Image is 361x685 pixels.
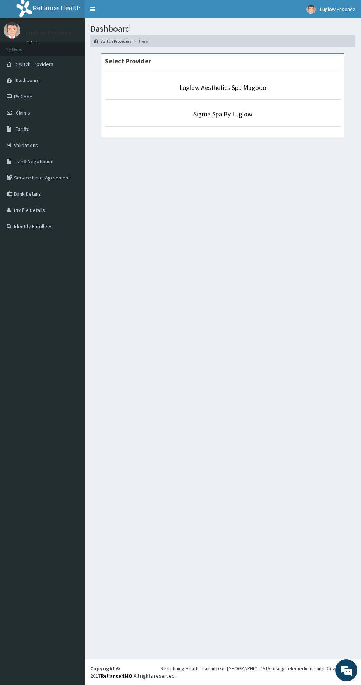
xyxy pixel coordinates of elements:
[179,83,266,92] a: Luglow Aesthetics Spa Magodo
[16,126,29,132] span: Tariffs
[161,665,355,672] div: Redefining Heath Insurance in [GEOGRAPHIC_DATA] using Telemedicine and Data Science!
[90,665,134,679] strong: Copyright © 2017 .
[16,61,53,67] span: Switch Providers
[94,38,131,44] a: Switch Providers
[105,57,151,65] strong: Select Provider
[26,40,43,45] a: Online
[132,38,148,44] li: Here
[193,110,252,118] a: Sigma Spa By Luglow
[26,30,71,36] p: Luglow Essence
[90,24,355,34] h1: Dashboard
[16,158,53,165] span: Tariff Negotiation
[306,5,316,14] img: User Image
[85,659,361,685] footer: All rights reserved.
[320,6,355,13] span: Luglow Essence
[101,672,132,679] a: RelianceHMO
[16,77,40,84] span: Dashboard
[16,109,30,116] span: Claims
[4,22,20,39] img: User Image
